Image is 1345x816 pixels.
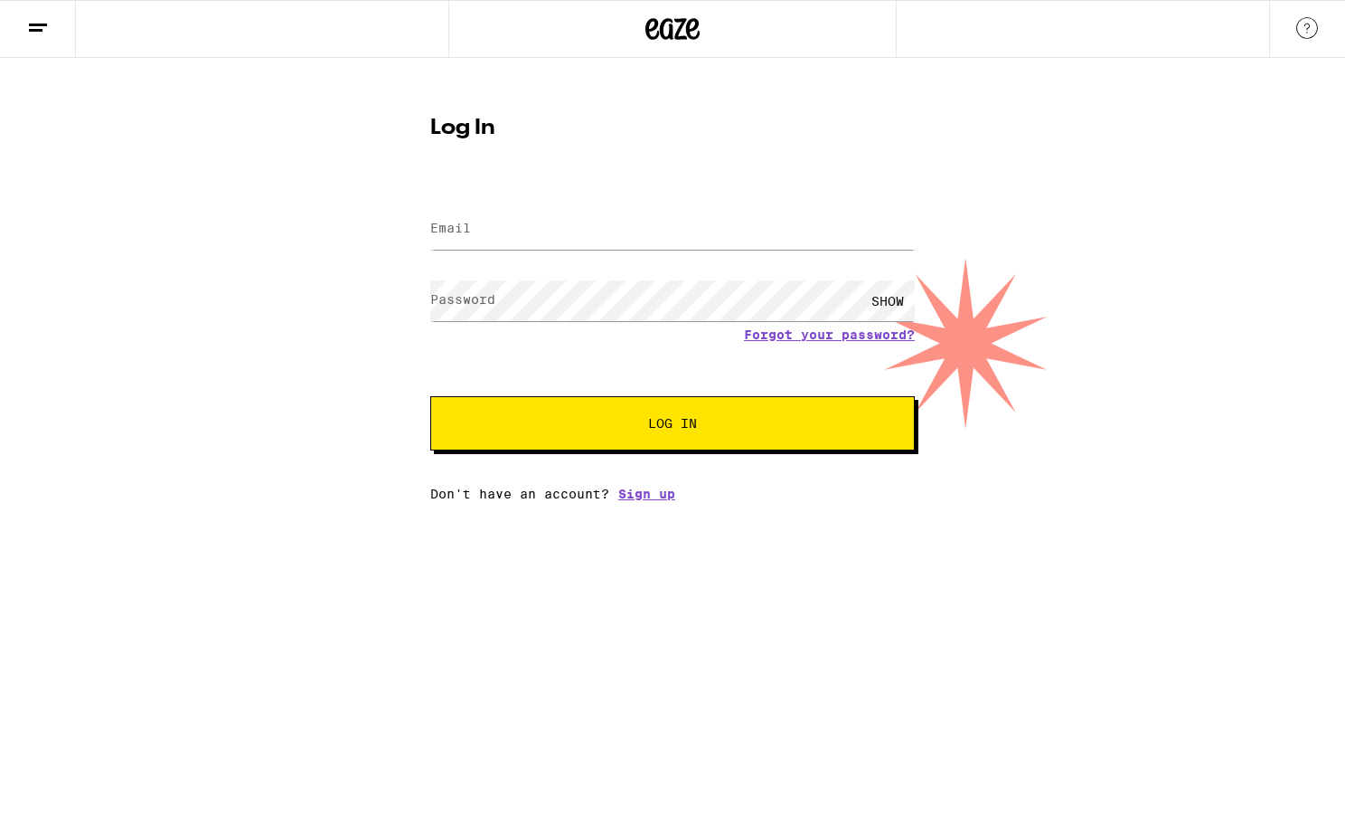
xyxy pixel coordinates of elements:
[618,487,675,501] a: Sign up
[861,280,915,321] div: SHOW
[744,327,915,342] a: Forgot your password?
[430,209,915,250] input: Email
[648,417,697,430] span: Log In
[430,292,495,307] label: Password
[430,487,915,501] div: Don't have an account?
[430,396,915,451] button: Log In
[430,118,915,139] h1: Log In
[430,221,471,235] label: Email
